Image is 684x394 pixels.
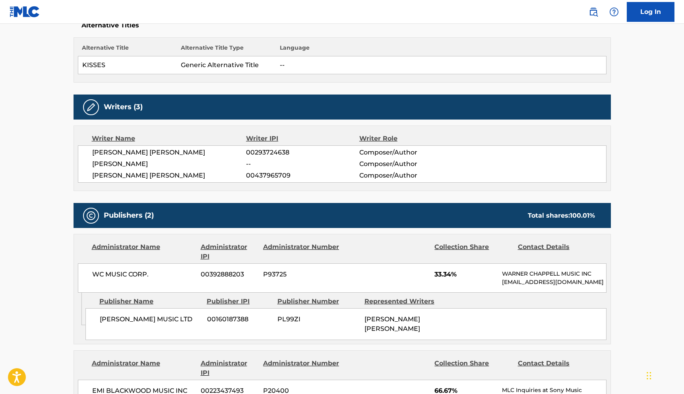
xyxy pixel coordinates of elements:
[359,171,462,180] span: Composer/Author
[518,242,595,261] div: Contact Details
[78,56,177,74] td: KISSES
[177,56,276,74] td: Generic Alternative Title
[81,21,603,29] h5: Alternative Titles
[99,297,201,306] div: Publisher Name
[104,102,143,112] h5: Writers (3)
[502,270,606,278] p: WARNER CHAPPELL MUSIC INC
[359,134,462,143] div: Writer Role
[277,297,358,306] div: Publisher Number
[246,171,359,180] span: 00437965709
[263,270,340,279] span: P93725
[92,134,246,143] div: Writer Name
[246,134,359,143] div: Writer IPI
[364,315,420,332] span: [PERSON_NAME] [PERSON_NAME]
[570,212,595,219] span: 100.01 %
[644,356,684,394] div: Chat-Widget
[609,7,619,17] img: help
[277,315,358,324] span: PL99ZI
[585,4,601,20] a: Public Search
[364,297,446,306] div: Represented Writers
[92,242,195,261] div: Administrator Name
[86,102,96,112] img: Writers
[201,270,257,279] span: 00392888203
[177,44,276,56] th: Alternative Title Type
[104,211,154,220] h5: Publishers (2)
[589,7,598,17] img: search
[528,211,595,220] div: Total shares:
[606,4,622,20] div: Help
[207,315,271,324] span: 00160187388
[627,2,674,22] a: Log In
[92,159,246,169] span: [PERSON_NAME]
[518,359,595,378] div: Contact Details
[78,44,177,56] th: Alternative Title
[502,278,606,286] p: [EMAIL_ADDRESS][DOMAIN_NAME]
[246,148,359,157] span: 00293724638
[434,270,496,279] span: 33.34%
[246,159,359,169] span: --
[647,364,651,388] div: Ziehen
[10,6,40,17] img: MLC Logo
[276,44,606,56] th: Language
[263,242,340,261] div: Administrator Number
[207,297,271,306] div: Publisher IPI
[276,56,606,74] td: --
[263,359,340,378] div: Administrator Number
[100,315,201,324] span: [PERSON_NAME] MUSIC LTD
[92,171,246,180] span: [PERSON_NAME] [PERSON_NAME]
[201,242,257,261] div: Administrator IPI
[92,359,195,378] div: Administrator Name
[434,359,512,378] div: Collection Share
[92,270,195,279] span: WC MUSIC CORP.
[92,148,246,157] span: [PERSON_NAME] [PERSON_NAME]
[201,359,257,378] div: Administrator IPI
[644,356,684,394] iframe: Chat Widget
[359,159,462,169] span: Composer/Author
[86,211,96,220] img: Publishers
[359,148,462,157] span: Composer/Author
[434,242,512,261] div: Collection Share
